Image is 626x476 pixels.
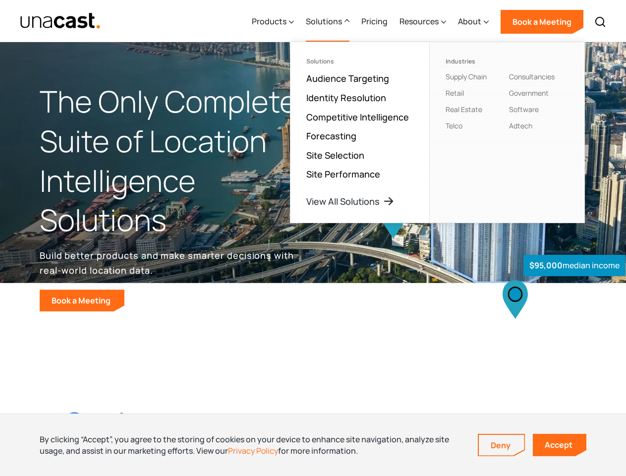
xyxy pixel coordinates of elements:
[65,412,135,435] img: Google logo Color
[509,72,555,81] a: Consultancies
[306,168,380,180] a: Site Performance
[446,105,482,114] a: Real Estate
[290,42,585,223] nav: Solutions
[458,1,489,42] div: About
[252,1,294,42] div: Products
[306,130,356,142] a: Forecasting
[228,445,278,456] a: Privacy Policy
[40,248,297,278] p: Build better products and make smarter decisions with real-world location data.
[20,12,101,30] img: Unacast text logo
[306,92,386,104] a: Identity Resolution
[501,10,583,34] a: Book a Meeting
[306,149,364,161] a: Site Selection
[252,15,286,27] div: Products
[509,105,539,114] a: Software
[509,88,549,98] a: Government
[385,412,455,436] img: Harvard U logo
[279,410,348,438] img: BCG logo
[306,1,349,42] div: Solutions
[306,72,389,84] a: Audience Targeting
[523,255,626,276] div: median income
[479,435,524,456] a: Deny
[361,1,388,42] a: Pricing
[306,195,395,207] a: View All Solutions
[399,1,446,42] div: Resources
[446,58,505,65] div: Industries
[306,15,342,27] div: Solutions
[20,12,101,30] a: home
[594,16,606,28] img: Search icon
[458,15,481,27] div: About
[399,15,439,27] div: Resources
[306,111,409,123] a: Competitive Intelligence
[40,82,313,240] h1: The Only Complete Suite of Location Intelligence Solutions
[533,434,586,456] a: Accept
[446,72,487,81] a: Supply Chain
[509,121,532,130] a: Adtech
[306,58,413,65] div: Solutions
[529,260,563,271] strong: $95,000
[446,121,462,130] a: Telco
[446,88,464,98] a: Retail
[40,434,463,456] div: By clicking “Accept”, you agree to the storing of cookies on your device to enhance site navigati...
[40,290,124,311] a: Book a Meeting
